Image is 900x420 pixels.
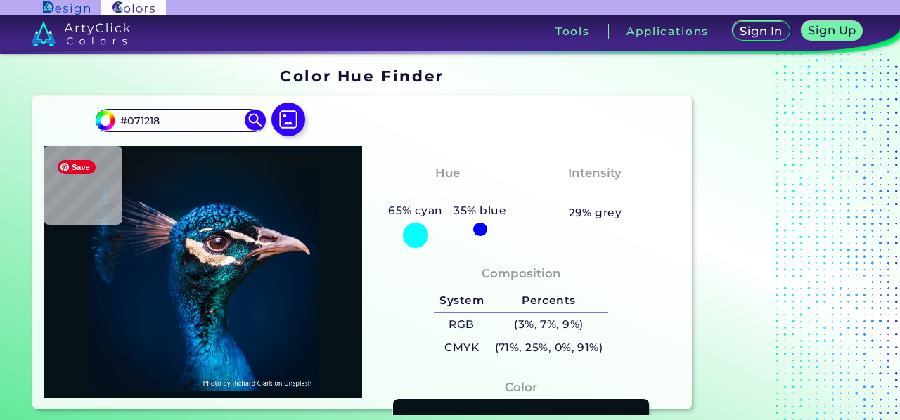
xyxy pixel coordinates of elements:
img: icon search [245,110,266,131]
h4: Hue [435,163,460,183]
img: ArtyClick Design logo [43,1,90,15]
input: type color.. [115,111,246,130]
h1: Color Hue Finder [280,65,444,86]
a: Sign Up [802,22,862,41]
a: Sign In [733,22,789,41]
h5: 65% cyan [382,202,448,220]
h3: Bluish Cyan [401,185,493,202]
img: logo_artyclick_colors_white.svg [32,21,131,46]
h5: Percents [489,289,608,313]
h5: (71%, 25%, 0%, 91%) [489,336,608,360]
img: img_pavlin.jpg [51,153,355,391]
h4: Color [505,377,537,398]
h5: Sign Up [809,25,855,36]
h5: 29% grey [569,204,622,222]
span: Save [58,160,96,174]
h4: Intensity [568,163,622,183]
h5: RGB [434,313,489,336]
h3: Tools [555,26,590,37]
h3: Medium [562,185,629,202]
h5: CMYK [434,336,489,360]
h4: Composition [482,263,561,284]
img: icon picture [271,103,305,136]
h5: Sign In [740,25,781,37]
h5: (3%, 7%, 9%) [489,313,608,336]
h3: Applications [626,26,709,37]
h5: System [434,289,489,313]
h5: 35% blue [449,202,512,220]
